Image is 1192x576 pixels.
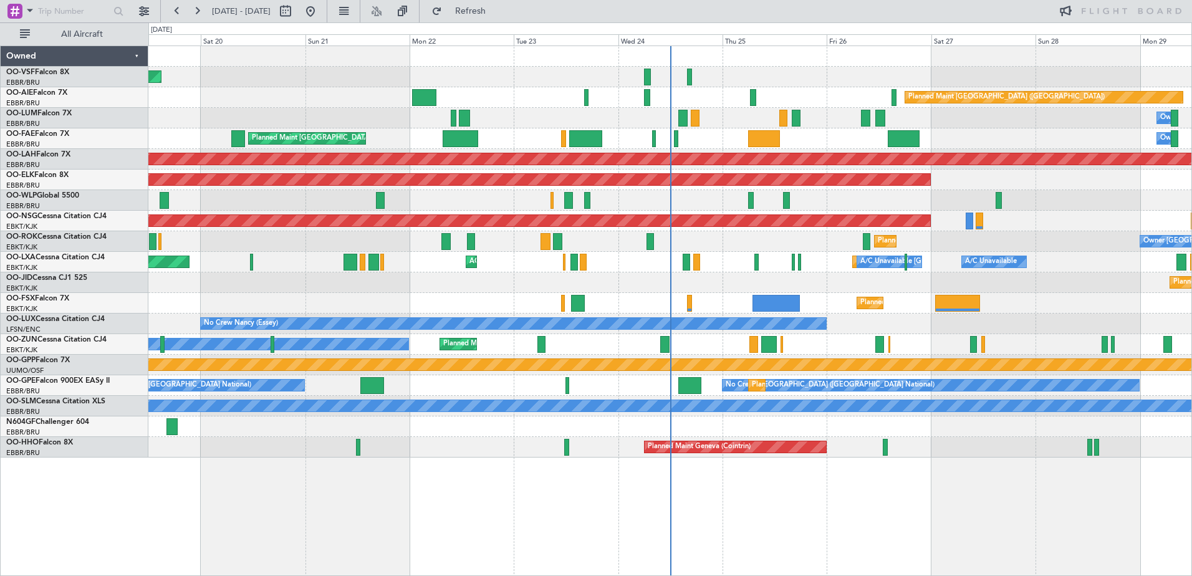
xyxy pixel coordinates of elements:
[443,335,589,353] div: Planned Maint Kortrijk-[GEOGRAPHIC_DATA]
[6,98,40,108] a: EBBR/BRU
[6,254,105,261] a: OO-LXACessna Citation CJ4
[97,34,201,46] div: Fri 19
[6,304,37,314] a: EBKT/KJK
[6,315,36,323] span: OO-LUX
[6,171,69,179] a: OO-ELKFalcon 8X
[6,315,105,323] a: OO-LUXCessna Citation CJ4
[6,377,36,385] span: OO-GPE
[6,160,40,170] a: EBBR/BRU
[426,1,501,21] button: Refresh
[6,336,107,343] a: OO-ZUNCessna Citation CJ4
[860,252,1092,271] div: A/C Unavailable [GEOGRAPHIC_DATA] ([GEOGRAPHIC_DATA] National)
[514,34,618,46] div: Tue 23
[6,119,40,128] a: EBBR/BRU
[151,25,172,36] div: [DATE]
[752,376,978,395] div: Planned Maint [GEOGRAPHIC_DATA] ([GEOGRAPHIC_DATA] National)
[6,398,36,405] span: OO-SLM
[6,274,87,282] a: OO-JIDCessna CJ1 525
[6,233,107,241] a: OO-ROKCessna Citation CJ4
[6,418,89,426] a: N604GFChallenger 604
[305,34,410,46] div: Sun 21
[6,89,67,97] a: OO-AIEFalcon 7X
[6,418,36,426] span: N604GF
[1036,34,1140,46] div: Sun 28
[6,233,37,241] span: OO-ROK
[6,357,70,364] a: OO-GPPFalcon 7X
[827,34,931,46] div: Fri 26
[6,366,44,375] a: UUMO/OSF
[6,295,69,302] a: OO-FSXFalcon 7X
[860,294,1006,312] div: Planned Maint Kortrijk-[GEOGRAPHIC_DATA]
[6,192,37,199] span: OO-WLP
[201,34,305,46] div: Sat 20
[6,213,37,220] span: OO-NSG
[6,222,37,231] a: EBKT/KJK
[6,192,79,199] a: OO-WLPGlobal 5500
[6,336,37,343] span: OO-ZUN
[445,7,497,16] span: Refresh
[6,254,36,261] span: OO-LXA
[6,242,37,252] a: EBKT/KJK
[931,34,1036,46] div: Sat 27
[6,398,105,405] a: OO-SLMCessna Citation XLS
[726,376,935,395] div: No Crew [GEOGRAPHIC_DATA] ([GEOGRAPHIC_DATA] National)
[878,232,1023,251] div: Planned Maint Kortrijk-[GEOGRAPHIC_DATA]
[204,314,278,333] div: No Crew Nancy (Essey)
[252,129,478,148] div: Planned Maint [GEOGRAPHIC_DATA] ([GEOGRAPHIC_DATA] National)
[6,69,35,76] span: OO-VSF
[212,6,271,17] span: [DATE] - [DATE]
[6,140,40,149] a: EBBR/BRU
[6,263,37,272] a: EBKT/KJK
[6,284,37,293] a: EBKT/KJK
[410,34,514,46] div: Mon 22
[14,24,135,44] button: All Aircraft
[6,181,40,190] a: EBBR/BRU
[6,78,40,87] a: EBBR/BRU
[6,386,40,396] a: EBBR/BRU
[6,448,40,458] a: EBBR/BRU
[6,69,69,76] a: OO-VSFFalcon 8X
[6,130,35,138] span: OO-FAE
[6,201,40,211] a: EBBR/BRU
[38,2,110,21] input: Trip Number
[6,295,35,302] span: OO-FSX
[32,30,132,39] span: All Aircraft
[6,439,73,446] a: OO-HHOFalcon 8X
[648,438,751,456] div: Planned Maint Geneva (Cointrin)
[6,110,37,117] span: OO-LUM
[6,325,41,334] a: LFSN/ENC
[6,357,36,364] span: OO-GPP
[6,407,40,416] a: EBBR/BRU
[6,213,107,220] a: OO-NSGCessna Citation CJ4
[6,171,34,179] span: OO-ELK
[618,34,723,46] div: Wed 24
[6,274,32,282] span: OO-JID
[723,34,827,46] div: Thu 25
[6,151,36,158] span: OO-LAH
[6,377,110,385] a: OO-GPEFalcon 900EX EASy II
[965,252,1017,271] div: A/C Unavailable
[469,252,605,271] div: AOG Maint Kortrijk-[GEOGRAPHIC_DATA]
[6,89,33,97] span: OO-AIE
[6,110,72,117] a: OO-LUMFalcon 7X
[6,439,39,446] span: OO-HHO
[6,151,70,158] a: OO-LAHFalcon 7X
[6,428,40,437] a: EBBR/BRU
[6,130,69,138] a: OO-FAEFalcon 7X
[908,88,1105,107] div: Planned Maint [GEOGRAPHIC_DATA] ([GEOGRAPHIC_DATA])
[6,345,37,355] a: EBKT/KJK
